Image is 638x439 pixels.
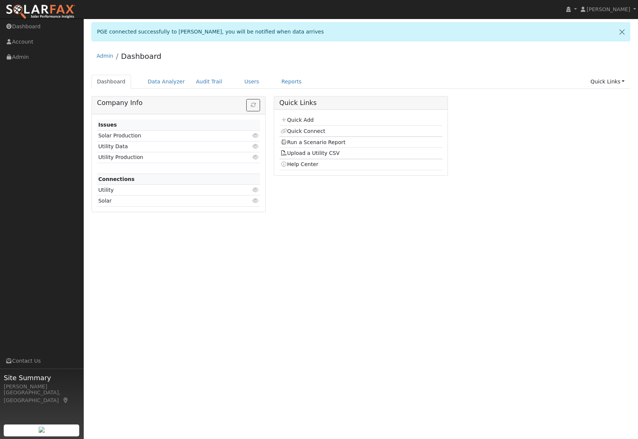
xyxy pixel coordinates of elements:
[252,198,259,203] i: Click to view
[279,99,443,107] h5: Quick Links
[190,75,228,89] a: Audit Trail
[4,373,80,383] span: Site Summary
[252,133,259,138] i: Click to view
[62,397,69,403] a: Map
[39,427,45,433] img: retrieve
[97,141,234,152] td: Utility Data
[97,185,234,195] td: Utility
[98,122,117,128] strong: Issues
[4,383,80,391] div: [PERSON_NAME]
[252,144,259,149] i: Click to view
[280,128,325,134] a: Quick Connect
[97,195,234,206] td: Solar
[98,176,135,182] strong: Connections
[142,75,190,89] a: Data Analyzer
[252,155,259,160] i: Click to view
[4,389,80,404] div: [GEOGRAPHIC_DATA], [GEOGRAPHIC_DATA]
[97,152,234,163] td: Utility Production
[92,75,131,89] a: Dashboard
[280,150,340,156] a: Upload a Utility CSV
[239,75,265,89] a: Users
[92,22,631,41] div: PGE connected successfully to [PERSON_NAME], you will be notified when data arrives
[280,139,346,145] a: Run a Scenario Report
[97,53,113,59] a: Admin
[97,130,234,141] td: Solar Production
[252,187,259,193] i: Click to view
[97,99,260,107] h5: Company Info
[614,23,630,41] a: Close
[280,117,314,123] a: Quick Add
[121,52,161,61] a: Dashboard
[280,161,318,167] a: Help Center
[585,75,630,89] a: Quick Links
[276,75,307,89] a: Reports
[6,4,76,20] img: SolarFax
[587,6,630,12] span: [PERSON_NAME]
